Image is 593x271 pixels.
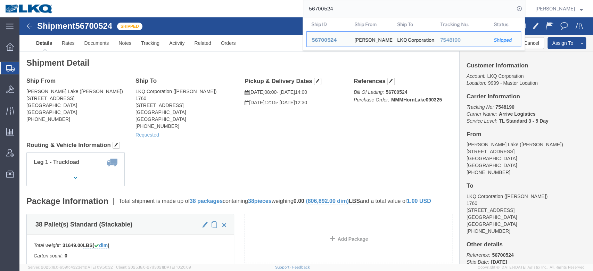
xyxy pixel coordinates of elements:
[478,264,585,270] span: Copyright © [DATE]-[DATE] Agistix Inc., All Rights Reserved
[312,37,337,43] span: 56700524
[435,17,489,31] th: Tracking Nu.
[489,17,521,31] th: Status
[5,3,53,14] img: logo
[397,32,430,47] div: LKQ Corporation
[28,265,113,269] span: Server: 2025.18.0-659fc4323ef
[116,265,191,269] span: Client: 2025.18.0-27d3021
[306,17,349,31] th: Ship ID
[19,17,593,264] iframe: FS Legacy Container
[535,5,575,13] span: Matt Harvey
[535,5,583,13] button: [PERSON_NAME]
[292,265,310,269] a: Feedback
[494,36,516,44] div: Shipped
[303,0,514,17] input: Search for shipment number, reference number
[349,17,393,31] th: Ship From
[392,17,435,31] th: Ship To
[84,265,113,269] span: [DATE] 09:50:32
[354,32,388,47] div: O'Reilly- Horn Lake
[275,265,292,269] a: Support
[306,17,525,50] table: Search Results
[312,36,345,44] div: 56700524
[163,265,191,269] span: [DATE] 10:20:09
[440,36,484,44] div: 7548190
